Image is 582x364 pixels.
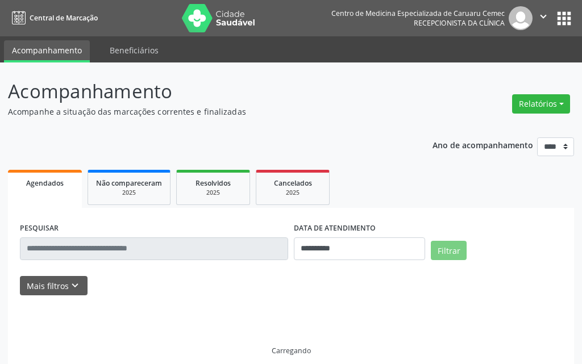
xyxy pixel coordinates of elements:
[96,178,162,188] span: Não compareceram
[96,189,162,197] div: 2025
[537,10,550,23] i: 
[433,137,533,152] p: Ano de acompanhamento
[185,189,242,197] div: 2025
[26,178,64,188] span: Agendados
[8,106,404,118] p: Acompanhe a situação das marcações correntes e finalizadas
[554,9,574,28] button: apps
[272,346,311,355] div: Carregando
[8,77,404,106] p: Acompanhamento
[20,276,88,296] button: Mais filtroskeyboard_arrow_down
[102,40,167,60] a: Beneficiários
[294,220,376,237] label: DATA DE ATENDIMENTO
[512,94,570,114] button: Relatórios
[4,40,90,62] a: Acompanhamento
[196,178,231,188] span: Resolvidos
[69,279,81,292] i: keyboard_arrow_down
[331,9,505,18] div: Centro de Medicina Especializada de Caruaru Cemec
[264,189,321,197] div: 2025
[20,220,59,237] label: PESQUISAR
[533,6,554,30] button: 
[509,6,533,30] img: img
[431,241,467,260] button: Filtrar
[414,18,505,28] span: Recepcionista da clínica
[274,178,312,188] span: Cancelados
[30,13,98,23] span: Central de Marcação
[8,9,98,27] a: Central de Marcação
